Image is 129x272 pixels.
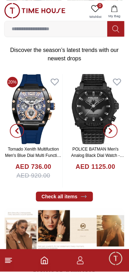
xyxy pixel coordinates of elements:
a: Tornado Xenith Multifuction Men's Blue Dial Multi Function Watch - T23105-BSNNK [5,147,62,164]
span: Conversation [80,263,112,268]
img: ... [4,3,66,18]
a: POLICE BATMAN Men's Analog Black Dial Watch - PEWGD0022601 [71,147,124,164]
p: Discover the season’s latest trends with our newest drops [10,46,119,63]
em: Minimize [111,4,125,18]
span: Home [24,263,39,268]
div: Chat Widget [108,251,124,267]
a: 0Wishlist [87,3,104,21]
a: Check all items [36,192,93,202]
img: POLICE BATMAN Men's Analog Black Dial Watch - PEWGD0022601 [67,74,125,144]
span: 0 [97,3,103,8]
img: Tornado Xenith Multifuction Men's Blue Dial Multi Function Watch - T23105-BSNNK [4,74,63,144]
h4: AED 736.00 [16,162,51,172]
a: Home [40,257,49,265]
span: My Bag [106,13,123,19]
div: Conversation [64,247,128,271]
span: Wishlist [87,14,104,19]
span: AED 920.00 [17,172,50,181]
img: ... [4,209,125,254]
button: My Bag [104,3,125,21]
h4: AED 1125.00 [76,162,115,172]
div: Home [1,247,62,271]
